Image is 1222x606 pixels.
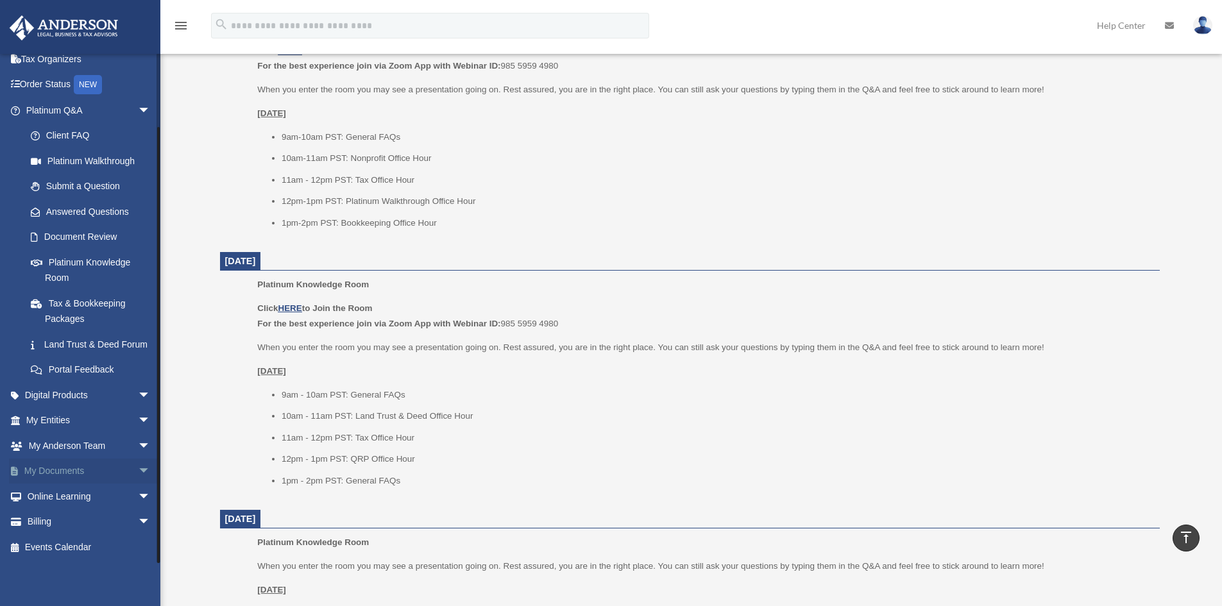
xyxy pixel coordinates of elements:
[225,256,256,266] span: [DATE]
[18,148,170,174] a: Platinum Walkthrough
[257,559,1150,574] p: When you enter the room you may see a presentation going on. Rest assured, you are in the right p...
[282,173,1151,188] li: 11am - 12pm PST: Tax Office Hour
[257,301,1150,331] p: 985 5959 4980
[282,194,1151,209] li: 12pm-1pm PST: Platinum Walkthrough Office Hour
[257,303,372,313] b: Click to Join the Room
[282,215,1151,231] li: 1pm-2pm PST: Bookkeeping Office Hour
[257,585,286,594] u: [DATE]
[257,319,500,328] b: For the best experience join via Zoom App with Webinar ID:
[214,17,228,31] i: search
[257,46,372,56] b: Click to Join the Room
[18,123,170,149] a: Client FAQ
[257,61,500,71] b: For the best experience join via Zoom App with Webinar ID:
[18,224,170,250] a: Document Review
[6,15,122,40] img: Anderson Advisors Platinum Portal
[18,290,170,332] a: Tax & Bookkeeping Packages
[257,44,1150,74] p: 985 5959 4980
[282,151,1151,166] li: 10am-11am PST: Nonprofit Office Hour
[257,280,369,289] span: Platinum Knowledge Room
[278,46,301,56] a: HERE
[282,451,1151,467] li: 12pm - 1pm PST: QRP Office Hour
[138,408,164,434] span: arrow_drop_down
[9,459,170,484] a: My Documentsarrow_drop_down
[9,408,170,433] a: My Entitiesarrow_drop_down
[257,340,1150,355] p: When you enter the room you may see a presentation going on. Rest assured, you are in the right p...
[138,97,164,124] span: arrow_drop_down
[138,382,164,408] span: arrow_drop_down
[278,303,301,313] a: HERE
[225,514,256,524] span: [DATE]
[173,22,189,33] a: menu
[282,387,1151,403] li: 9am - 10am PST: General FAQs
[282,430,1151,446] li: 11am - 12pm PST: Tax Office Hour
[9,484,170,509] a: Online Learningarrow_drop_down
[18,174,170,199] a: Submit a Question
[282,130,1151,145] li: 9am-10am PST: General FAQs
[9,433,170,459] a: My Anderson Teamarrow_drop_down
[18,249,164,290] a: Platinum Knowledge Room
[257,366,286,376] u: [DATE]
[18,357,170,383] a: Portal Feedback
[282,473,1151,489] li: 1pm - 2pm PST: General FAQs
[138,484,164,510] span: arrow_drop_down
[18,332,170,357] a: Land Trust & Deed Forum
[173,18,189,33] i: menu
[138,433,164,459] span: arrow_drop_down
[138,509,164,535] span: arrow_drop_down
[9,46,170,72] a: Tax Organizers
[257,82,1150,97] p: When you enter the room you may see a presentation going on. Rest assured, you are in the right p...
[9,382,170,408] a: Digital Productsarrow_drop_down
[257,108,286,118] u: [DATE]
[9,534,170,560] a: Events Calendar
[74,75,102,94] div: NEW
[257,537,369,547] span: Platinum Knowledge Room
[18,199,170,224] a: Answered Questions
[1178,530,1194,545] i: vertical_align_top
[9,509,170,535] a: Billingarrow_drop_down
[9,97,170,123] a: Platinum Q&Aarrow_drop_down
[9,72,170,98] a: Order StatusNEW
[1193,16,1212,35] img: User Pic
[138,459,164,485] span: arrow_drop_down
[282,408,1151,424] li: 10am - 11am PST: Land Trust & Deed Office Hour
[1173,525,1200,551] a: vertical_align_top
